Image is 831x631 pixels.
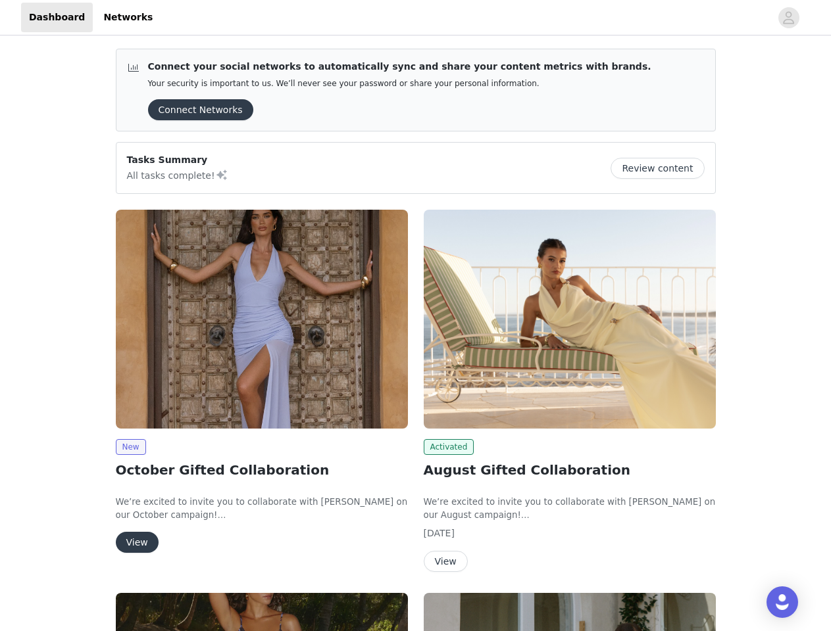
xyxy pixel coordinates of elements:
[424,460,716,480] h2: August Gifted Collaboration
[424,439,474,455] span: Activated
[21,3,93,32] a: Dashboard
[424,210,716,429] img: Peppermayo EU
[611,158,704,179] button: Review content
[116,497,408,520] span: We’re excited to invite you to collaborate with [PERSON_NAME] on our October campaign!
[424,551,468,572] button: View
[116,538,159,548] a: View
[148,99,253,120] button: Connect Networks
[424,497,716,520] span: We’re excited to invite you to collaborate with [PERSON_NAME] on our August campaign!
[148,60,651,74] p: Connect your social networks to automatically sync and share your content metrics with brands.
[116,532,159,553] button: View
[116,210,408,429] img: Peppermayo EU
[424,528,455,538] span: [DATE]
[767,586,798,618] div: Open Intercom Messenger
[782,7,795,28] div: avatar
[95,3,161,32] a: Networks
[424,557,468,567] a: View
[127,153,228,167] p: Tasks Summary
[116,439,146,455] span: New
[127,167,228,183] p: All tasks complete!
[148,79,651,89] p: Your security is important to us. We’ll never see your password or share your personal information.
[116,460,408,480] h2: October Gifted Collaboration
